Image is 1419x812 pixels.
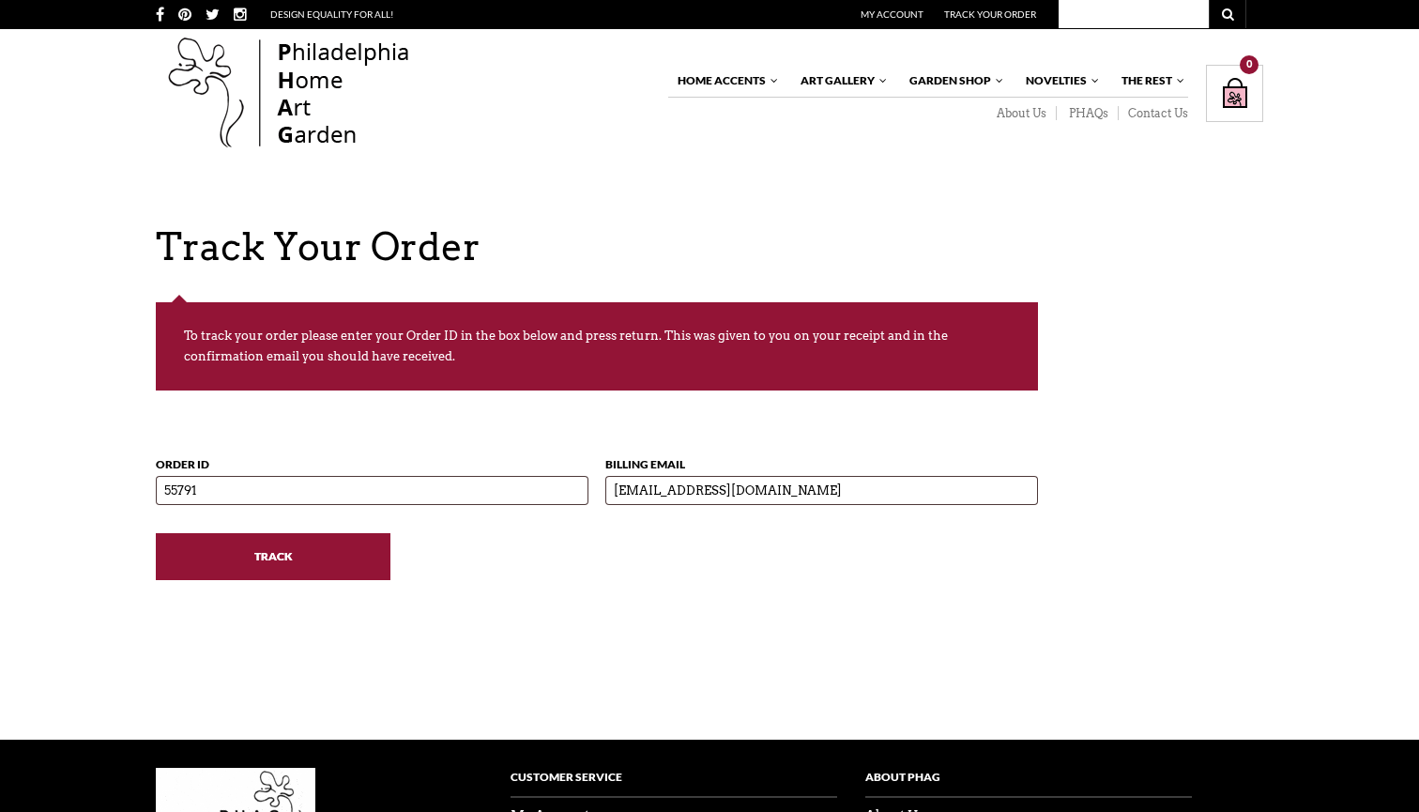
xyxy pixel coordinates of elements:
a: Contact Us [1119,106,1188,121]
a: About Us [984,106,1057,121]
a: Track Your Order [944,8,1036,20]
a: Garden Shop [900,65,1005,97]
a: Novelties [1016,65,1101,97]
a: Home Accents [668,65,780,97]
label: Order ID [156,439,588,476]
input: Track [156,533,390,580]
a: PHAQs [1057,106,1119,121]
input: Found in your order confirmation email. [156,476,588,505]
p: To track your order please enter your Order ID in the box below and press return. This was given ... [156,302,1038,391]
input: Email you used during checkout. [605,476,1038,505]
label: Billing Email [605,439,1038,476]
a: Art Gallery [791,65,889,97]
h4: About PHag [865,768,1192,798]
div: 0 [1240,55,1259,74]
a: The Rest [1112,65,1186,97]
h1: Track Your Order [156,224,1282,269]
h4: Customer Service [511,768,837,798]
a: My Account [861,8,923,20]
